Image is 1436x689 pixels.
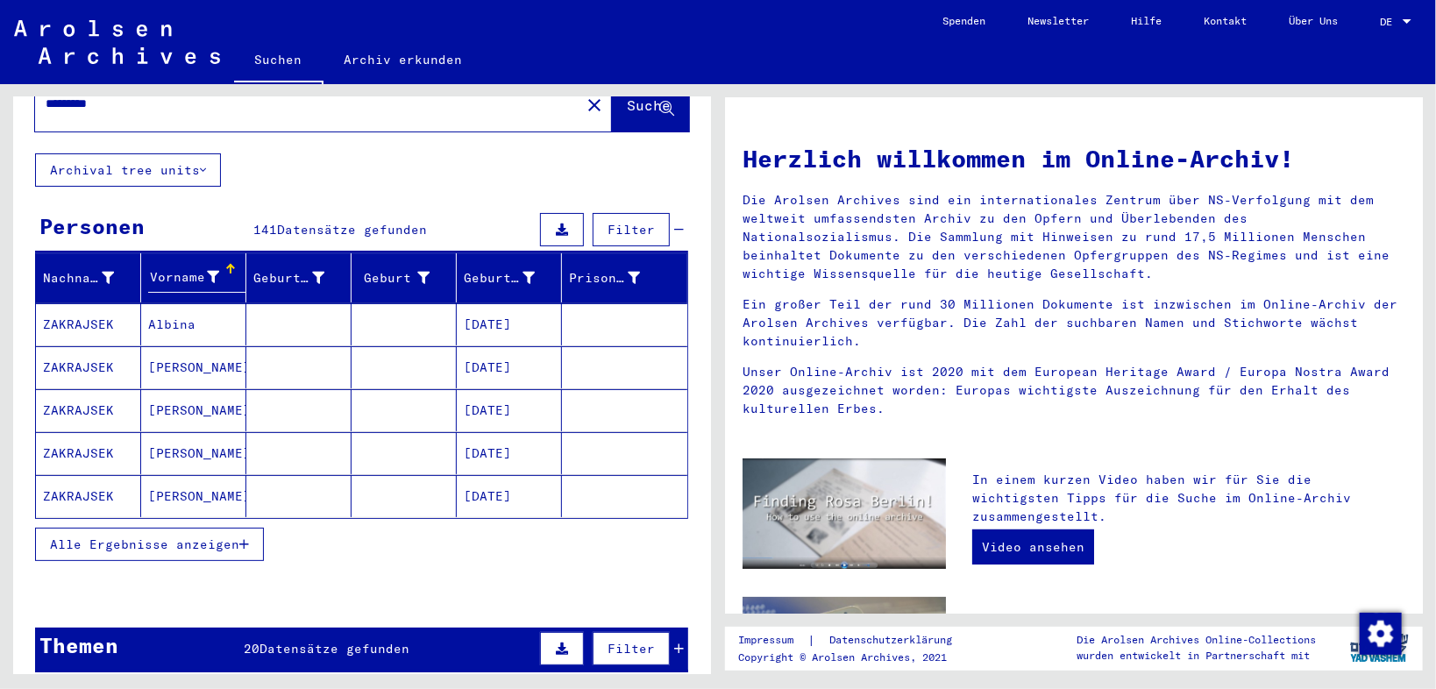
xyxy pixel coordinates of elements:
span: Alle Ergebnisse anzeigen [50,536,239,552]
div: | [738,631,973,650]
img: Arolsen_neg.svg [14,20,220,64]
div: Vorname [148,264,245,293]
mat-cell: [PERSON_NAME] [141,432,246,474]
p: Die Arolsen Archives Online-Collections [1077,632,1316,648]
div: Geburtsdatum [464,264,561,292]
div: Geburtsname [253,264,351,292]
h1: Herzlich willkommen im Online-Archiv! [743,140,1405,177]
div: Geburt‏ [359,269,430,288]
button: Clear [577,87,612,122]
span: Suche [627,96,671,114]
mat-cell: [DATE] [457,303,562,345]
p: Der interaktive e-Guide liefert Hintergrundwissen zum Verständnis der Dokumente. Sie finden viele... [972,609,1405,683]
span: 20 [245,641,260,657]
div: Geburtsname [253,269,324,288]
div: Vorname [148,268,219,287]
div: Prisoner # [569,269,640,288]
span: Datensätze gefunden [277,222,427,238]
img: video.jpg [743,458,946,569]
div: Geburtsdatum [464,269,535,288]
mat-cell: Albina [141,303,246,345]
mat-header-cell: Geburtsname [246,253,352,302]
mat-cell: ZAKRAJSEK [36,432,141,474]
div: Personen [39,210,145,242]
p: Die Arolsen Archives sind ein internationales Zentrum über NS-Verfolgung mit dem weltweit umfasse... [743,191,1405,283]
button: Suche [612,77,689,131]
button: Alle Ergebnisse anzeigen [35,528,264,561]
mat-cell: [DATE] [457,346,562,388]
div: Nachname [43,264,140,292]
mat-icon: close [584,95,605,116]
p: wurden entwickelt in Partnerschaft mit [1077,648,1316,664]
mat-cell: ZAKRAJSEK [36,346,141,388]
mat-cell: [DATE] [457,475,562,517]
a: Impressum [738,631,807,650]
mat-cell: [PERSON_NAME] [141,389,246,431]
a: Archiv erkunden [323,39,484,81]
img: Zustimmung ändern [1360,613,1402,655]
mat-cell: [PERSON_NAME] [141,346,246,388]
p: In einem kurzen Video haben wir für Sie die wichtigsten Tipps für die Suche im Online-Archiv zusa... [972,471,1405,526]
mat-header-cell: Nachname [36,253,141,302]
button: Archival tree units [35,153,221,187]
mat-cell: ZAKRAJSEK [36,389,141,431]
img: yv_logo.png [1347,626,1412,670]
span: Datensätze gefunden [260,641,410,657]
mat-header-cell: Geburtsdatum [457,253,562,302]
mat-cell: ZAKRAJSEK [36,475,141,517]
mat-cell: [PERSON_NAME] [141,475,246,517]
button: Filter [593,213,670,246]
div: Nachname [43,269,114,288]
button: Filter [593,632,670,665]
span: DE [1380,16,1399,28]
div: Prisoner # [569,264,666,292]
div: Themen [39,629,118,661]
span: Filter [608,222,655,238]
p: Ein großer Teil der rund 30 Millionen Dokumente ist inzwischen im Online-Archiv der Arolsen Archi... [743,295,1405,351]
p: Unser Online-Archiv ist 2020 mit dem European Heritage Award / Europa Nostra Award 2020 ausgezeic... [743,363,1405,418]
mat-cell: ZAKRAJSEK [36,303,141,345]
a: Video ansehen [972,529,1094,565]
span: 141 [253,222,277,238]
div: Geburt‏ [359,264,456,292]
p: Copyright © Arolsen Archives, 2021 [738,650,973,665]
mat-cell: [DATE] [457,432,562,474]
mat-header-cell: Geburt‏ [352,253,457,302]
mat-header-cell: Prisoner # [562,253,687,302]
mat-cell: [DATE] [457,389,562,431]
span: Filter [608,641,655,657]
mat-header-cell: Vorname [141,253,246,302]
a: Datenschutzerklärung [815,631,973,650]
a: Suchen [234,39,323,84]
